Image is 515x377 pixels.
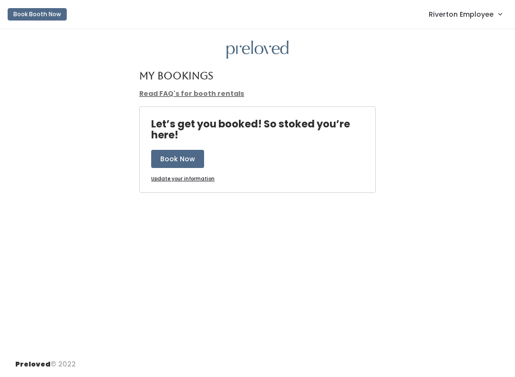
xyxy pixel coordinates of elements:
[419,4,511,24] a: Riverton Employee
[151,150,204,168] button: Book Now
[15,352,76,369] div: © 2022
[15,359,51,369] span: Preloved
[139,89,244,98] a: Read FAQ's for booth rentals
[8,8,67,21] button: Book Booth Now
[8,4,67,25] a: Book Booth Now
[429,9,494,20] span: Riverton Employee
[151,118,375,140] h4: Let’s get you booked! So stoked you’re here!
[151,176,215,183] a: Update your information
[227,41,288,59] img: preloved logo
[151,175,215,182] u: Update your information
[139,70,213,81] h4: My Bookings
